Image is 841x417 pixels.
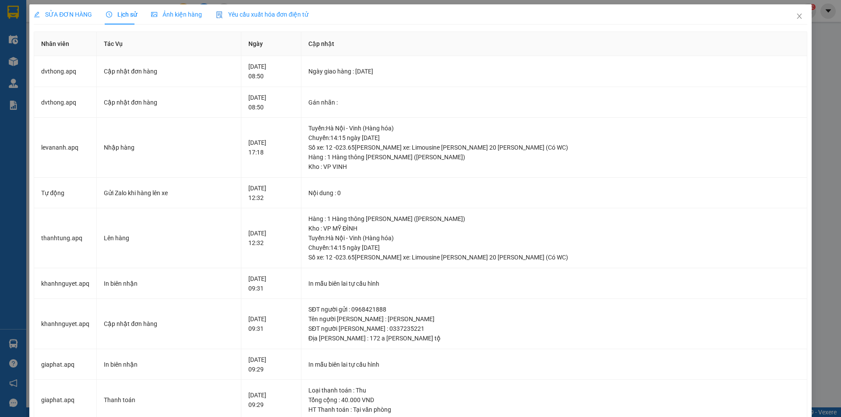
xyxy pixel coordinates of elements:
div: In biên nhận [104,360,234,369]
div: Tuyến : Hà Nội - Vinh (Hàng hóa) Chuyến: 14:15 ngày [DATE] Số xe: 12 -023.65 [PERSON_NAME] xe: Li... [308,233,800,262]
td: levananh.apq [34,118,97,178]
div: Cập nhật đơn hàng [104,98,234,107]
span: Lịch sử [106,11,137,18]
div: SĐT người gửi : 0968421888 [308,305,800,314]
div: In biên nhận [104,279,234,288]
th: Tác Vụ [97,32,241,56]
div: Tổng cộng : 40.000 VND [308,395,800,405]
div: Cập nhật đơn hàng [104,67,234,76]
div: Cập nhật đơn hàng [104,319,234,329]
span: edit [34,11,40,18]
div: Gửi Zalo khi hàng lên xe [104,188,234,198]
div: [DATE] 12:32 [248,183,294,203]
td: khanhnguyet.apq [34,299,97,349]
td: Tự động [34,178,97,209]
div: Ngày giao hàng : [DATE] [308,67,800,76]
div: Nhập hàng [104,143,234,152]
td: thanhtung.apq [34,208,97,268]
div: Tuyến : Hà Nội - Vinh (Hàng hóa) Chuyến: 14:15 ngày [DATE] Số xe: 12 -023.65 [PERSON_NAME] xe: Li... [308,123,800,152]
div: HT Thanh toán : Tại văn phòng [308,405,800,414]
div: Loại thanh toán : Thu [308,385,800,395]
div: [DATE] 09:31 [248,274,294,293]
div: Kho : VP VINH [308,162,800,172]
td: dvthong.apq [34,87,97,118]
div: [DATE] 08:50 [248,93,294,112]
span: Yêu cầu xuất hóa đơn điện tử [216,11,308,18]
img: icon [216,11,223,18]
td: dvthong.apq [34,56,97,87]
th: Cập nhật [301,32,807,56]
div: Lên hàng [104,233,234,243]
div: Thanh toán [104,395,234,405]
div: [DATE] 09:29 [248,390,294,410]
div: [DATE] 09:29 [248,355,294,374]
div: Địa [PERSON_NAME] : 172 a [PERSON_NAME] tộ [308,333,800,343]
div: [DATE] 12:32 [248,228,294,248]
div: In mẫu biên lai tự cấu hình [308,279,800,288]
div: Hàng : 1 Hàng thông [PERSON_NAME] ([PERSON_NAME]) [308,214,800,224]
div: Nội dung : 0 [308,188,800,198]
div: Tên người [PERSON_NAME] : [PERSON_NAME] [308,314,800,324]
span: SỬA ĐƠN HÀNG [34,11,92,18]
span: clock-circle [106,11,112,18]
th: Nhân viên [34,32,97,56]
td: khanhnguyet.apq [34,268,97,299]
div: Gán nhãn : [308,98,800,107]
div: SĐT người [PERSON_NAME] : 0337235221 [308,324,800,333]
div: [DATE] 08:50 [248,62,294,81]
div: Kho : VP MỸ ĐÌNH [308,224,800,233]
div: [DATE] 17:18 [248,138,294,157]
span: Ảnh kiện hàng [151,11,202,18]
button: Close [787,4,812,29]
div: Hàng : 1 Hàng thông [PERSON_NAME] ([PERSON_NAME]) [308,152,800,162]
span: close [796,13,803,20]
th: Ngày [241,32,301,56]
div: [DATE] 09:31 [248,314,294,333]
div: In mẫu biên lai tự cấu hình [308,360,800,369]
td: giaphat.apq [34,349,97,380]
span: picture [151,11,157,18]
